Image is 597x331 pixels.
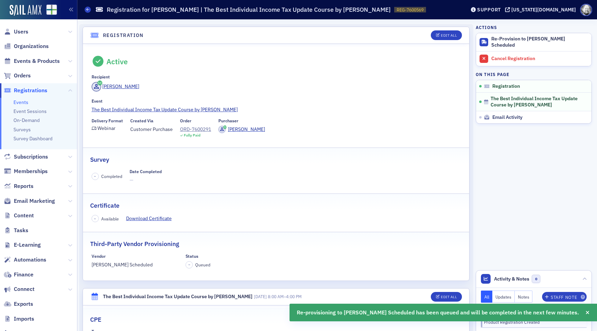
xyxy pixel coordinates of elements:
span: – [94,174,96,179]
a: E-Learning [4,241,41,249]
span: Tasks [14,227,28,234]
a: Finance [4,271,34,278]
a: [PERSON_NAME] [92,82,140,92]
span: Reports [14,182,34,190]
div: Event [92,98,103,104]
span: 0 [532,275,540,283]
a: Cancel Registration [476,51,591,66]
h2: Survey [90,155,109,164]
span: Queued [195,262,210,267]
span: Email Activity [492,114,522,121]
div: [PERSON_NAME] [102,83,139,90]
span: E-Learning [14,241,41,249]
span: [PERSON_NAME] Scheduled [92,261,179,268]
h2: CPE [90,315,101,324]
span: Re-provisioning to [PERSON_NAME] Scheduled has been queued and will be completed in the next few ... [297,309,579,317]
a: Reports [4,182,34,190]
span: REG-7600569 [397,7,424,13]
div: Date Completed [130,169,162,174]
span: Email Marketing [14,197,55,205]
button: Updates [492,291,515,303]
a: Memberships [4,168,48,175]
a: Exports [4,300,33,308]
a: Surveys [13,126,31,133]
div: The Best Individual Income Tax Update Course by [PERSON_NAME] [103,293,253,300]
span: Connect [14,285,35,293]
span: — [130,177,162,184]
span: Profile [580,4,592,16]
a: On-Demand [13,117,40,123]
div: Edit All [441,34,457,37]
a: Email Marketing [4,197,55,205]
span: – [254,294,302,299]
span: The Best Individual Income Tax Update Course by [PERSON_NAME] [491,96,582,108]
h4: On this page [476,71,592,77]
h4: Registration [103,32,144,39]
span: Customer Purchase [130,126,173,133]
span: [DATE] [254,294,267,299]
span: – [94,216,96,221]
span: Registration [492,83,520,89]
div: Created Via [130,118,153,123]
div: [PERSON_NAME] [228,126,265,133]
div: Recipient [92,74,110,79]
span: Automations [14,256,46,264]
a: View Homepage [41,4,57,16]
div: Cancel Registration [491,56,588,62]
a: [PERSON_NAME] [218,126,265,133]
span: Activity & Notes [494,275,529,283]
button: [US_STATE][DOMAIN_NAME] [505,7,578,12]
button: Staff Note [542,292,587,302]
div: Staff Note [551,295,577,299]
span: Users [14,28,28,36]
div: [US_STATE][DOMAIN_NAME] [511,7,576,13]
span: Imports [14,315,34,323]
button: Edit All [431,292,462,302]
span: Completed [101,173,122,179]
button: Re-Provision to [PERSON_NAME] Scheduled [476,33,591,51]
a: Content [4,212,34,219]
a: Download Certificate [126,215,177,222]
a: Event Sessions [13,108,47,114]
button: Notes [515,291,533,303]
div: Support [477,7,501,13]
a: The Best Individual Income Tax Update Course by [PERSON_NAME] [92,106,461,113]
div: Fully Paid [184,133,200,138]
span: Available [101,216,119,222]
h2: Certificate [90,201,120,210]
a: Organizations [4,42,49,50]
a: Users [4,28,28,36]
span: Subscriptions [14,153,48,161]
a: Subscriptions [4,153,48,161]
div: Product Registration Created [484,319,582,325]
a: Connect [4,285,35,293]
span: – [188,262,190,267]
div: Re-Provision to [PERSON_NAME] Scheduled [491,36,588,48]
a: Imports [4,315,34,323]
img: SailAMX [46,4,57,15]
span: Events & Products [14,57,60,65]
div: Webinar [97,126,115,130]
a: Orders [4,72,31,79]
span: Finance [14,271,34,278]
a: ORD-7600291 [180,126,211,133]
div: Edit All [441,295,457,299]
a: Tasks [4,227,28,234]
span: Registrations [14,87,47,94]
div: Vendor [92,254,106,259]
time: 4:00 PM [286,294,302,299]
span: Memberships [14,168,48,175]
h2: Third-Party Vendor Provisioning [90,239,179,248]
div: Status [186,254,198,259]
button: Edit All [431,30,462,40]
span: Organizations [14,42,49,50]
time: 8:00 AM [268,294,284,299]
div: Active [106,57,128,66]
button: All [481,291,493,303]
img: SailAMX [10,5,41,16]
a: Automations [4,256,46,264]
span: Exports [14,300,33,308]
a: Events [13,99,28,105]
